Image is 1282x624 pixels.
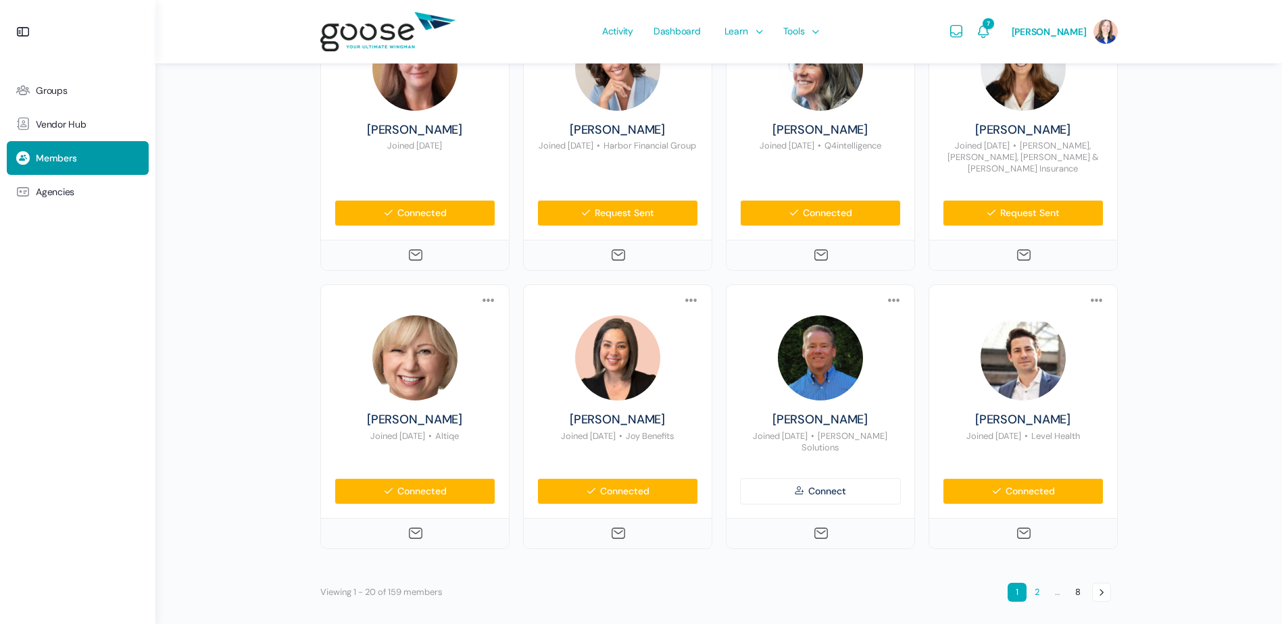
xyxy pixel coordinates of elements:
[943,413,1104,427] a: [PERSON_NAME]
[335,200,495,226] a: Connected
[335,140,495,152] p: Joined [DATE]
[1008,583,1027,602] span: 1
[813,525,828,542] a: Send Message
[1092,583,1111,602] a: →
[943,200,1104,226] a: Request Sent
[740,140,901,152] p: Joined [DATE] Q4intelligence
[1016,525,1031,542] a: Send Message
[408,247,422,263] a: Send Message
[943,431,1104,442] p: Joined [DATE] Level Health
[7,175,149,209] a: Agencies
[36,186,74,198] span: Agencies
[537,431,698,442] p: Joined [DATE] Joy Benefits
[537,140,698,152] p: Joined [DATE] Harbor Financial Group
[537,478,698,504] a: Connected
[1068,583,1087,602] a: 8
[610,525,625,542] a: Send Message
[619,430,622,442] span: •
[335,413,495,427] a: [PERSON_NAME]
[36,119,87,130] span: Vendor Hub
[740,200,901,226] a: Connected
[7,107,149,141] a: Vendor Hub
[335,431,495,442] p: Joined [DATE] Altiqe
[1048,583,1067,602] span: …
[981,26,1066,111] img: Profile photo of Chelsy Campbell
[610,247,625,263] a: Send Message
[778,315,863,400] img: Profile photo of Mark Forhan
[597,140,600,151] span: •
[811,430,814,442] span: •
[36,85,68,97] span: Groups
[983,18,993,29] span: 7
[943,123,1104,138] a: [PERSON_NAME]
[428,430,432,442] span: •
[537,413,698,427] a: [PERSON_NAME]
[813,247,828,263] a: Send Message
[7,74,149,107] a: Groups
[818,140,821,151] span: •
[943,140,1104,175] p: Joined [DATE] [PERSON_NAME], [PERSON_NAME], [PERSON_NAME] & [PERSON_NAME] Insurance
[320,583,443,601] p: Viewing 1 - 20 of 159 members
[740,413,901,427] a: [PERSON_NAME]
[740,123,901,138] a: [PERSON_NAME]
[981,315,1066,400] img: Profile photo of Adam Berkowitz
[335,123,495,138] a: [PERSON_NAME]
[1214,559,1282,624] iframe: Chat Widget
[372,26,458,111] img: Profile photo of Wendy Browning
[575,26,660,111] img: Profile photo of Lynne Mills
[372,315,458,400] img: Profile photo of Allison De Paoli
[7,141,149,175] a: Members
[36,153,76,164] span: Members
[778,26,863,111] img: Profile photo of Wendy Keneipp
[1025,430,1028,442] span: •
[408,525,422,542] a: Send Message
[335,478,495,504] a: Connected
[740,431,901,454] p: Joined [DATE] [PERSON_NAME] Solutions
[740,478,901,504] a: Connect
[537,200,698,226] a: Request Sent
[943,478,1104,504] a: Connected
[1028,583,1047,602] a: 2
[537,123,698,138] a: [PERSON_NAME]
[575,315,660,400] img: Profile photo of Erin Issac
[1012,26,1087,38] span: [PERSON_NAME]
[1013,140,1016,151] span: •
[1016,247,1031,263] a: Send Message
